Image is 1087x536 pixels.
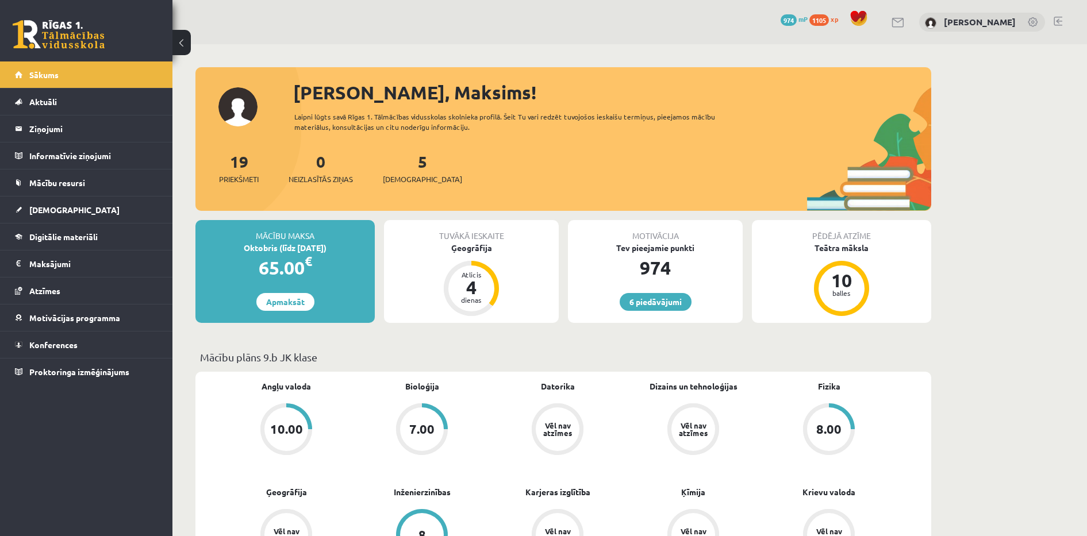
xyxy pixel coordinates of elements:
a: Fizika [818,380,840,392]
div: Tuvākā ieskaite [384,220,559,242]
a: Sākums [15,61,158,88]
span: 1105 [809,14,829,26]
a: Informatīvie ziņojumi [15,142,158,169]
div: Pēdējā atzīme [752,220,931,242]
div: Motivācija [568,220,743,242]
span: mP [798,14,808,24]
div: Ģeogrāfija [384,242,559,254]
div: 974 [568,254,743,282]
div: 10.00 [270,423,303,435]
div: Vēl nav atzīmes [677,422,709,437]
a: 7.00 [354,403,490,457]
a: Datorika [541,380,575,392]
a: 1105 xp [809,14,844,24]
a: Rīgas 1. Tālmācības vidusskola [13,20,105,49]
a: Teātra māksla 10 balles [752,242,931,318]
a: 19Priekšmeti [219,151,259,185]
span: Aktuāli [29,97,57,107]
div: dienas [454,296,489,303]
span: Digitālie materiāli [29,232,98,242]
a: 0Neizlasītās ziņas [289,151,353,185]
div: Atlicis [454,271,489,278]
span: Konferences [29,340,78,350]
div: 7.00 [409,423,435,435]
span: Proktoringa izmēģinājums [29,367,129,377]
a: Bioloģija [405,380,439,392]
a: Krievu valoda [802,486,855,498]
span: [DEMOGRAPHIC_DATA] [29,205,120,215]
div: Mācību maksa [195,220,375,242]
a: 8.00 [761,403,897,457]
a: Proktoringa izmēģinājums [15,358,158,385]
div: balles [824,290,859,296]
a: Vēl nav atzīmes [625,403,761,457]
div: 8.00 [816,423,842,435]
span: [DEMOGRAPHIC_DATA] [383,173,462,185]
span: Sākums [29,70,59,80]
legend: Maksājumi [29,250,158,277]
a: Maksājumi [15,250,158,277]
div: 65.00 [195,254,375,282]
a: Motivācijas programma [15,304,158,331]
a: 974 mP [781,14,808,24]
a: Dizains un tehnoloģijas [650,380,738,392]
span: € [305,253,312,269]
span: Priekšmeti [219,173,259,185]
a: Ķīmija [681,486,705,498]
a: [PERSON_NAME] [944,16,1016,28]
div: 4 [454,278,489,296]
span: Motivācijas programma [29,313,120,323]
div: 10 [824,271,859,290]
a: Apmaksāt [256,293,314,311]
a: Ģeogrāfija Atlicis 4 dienas [384,242,559,318]
a: 10.00 [218,403,354,457]
a: 5[DEMOGRAPHIC_DATA] [383,151,462,185]
legend: Ziņojumi [29,115,158,142]
img: Maksims Nevedomijs [925,17,936,29]
a: Digitālie materiāli [15,223,158,250]
a: 6 piedāvājumi [620,293,692,311]
div: [PERSON_NAME], Maksims! [293,79,931,106]
div: Oktobris (līdz [DATE]) [195,242,375,254]
span: 974 [781,14,797,26]
span: Mācību resursi [29,178,85,188]
p: Mācību plāns 9.b JK klase [200,349,927,365]
a: Inženierzinības [394,486,451,498]
a: Ziņojumi [15,115,158,142]
a: Angļu valoda [262,380,311,392]
a: Vēl nav atzīmes [490,403,625,457]
a: Atzīmes [15,277,158,304]
a: [DEMOGRAPHIC_DATA] [15,196,158,223]
legend: Informatīvie ziņojumi [29,142,158,169]
div: Vēl nav atzīmes [541,422,574,437]
span: Neizlasītās ziņas [289,173,353,185]
div: Tev pieejamie punkti [568,242,743,254]
div: Laipni lūgts savā Rīgas 1. Tālmācības vidusskolas skolnieka profilā. Šeit Tu vari redzēt tuvojošo... [294,111,736,132]
div: Teātra māksla [752,242,931,254]
span: Atzīmes [29,286,60,296]
a: Mācību resursi [15,169,158,196]
span: xp [831,14,838,24]
a: Karjeras izglītība [525,486,590,498]
a: Konferences [15,331,158,358]
a: Ģeogrāfija [266,486,307,498]
a: Aktuāli [15,88,158,115]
